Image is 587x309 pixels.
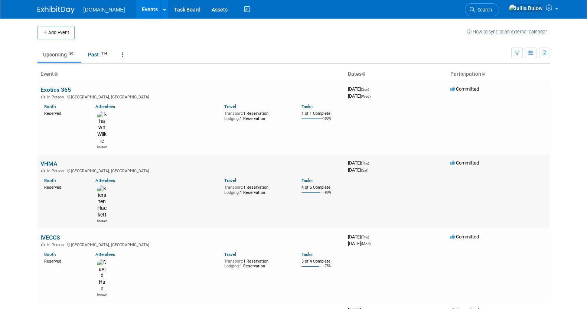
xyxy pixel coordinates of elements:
div: [GEOGRAPHIC_DATA], [GEOGRAPHIC_DATA] [40,241,342,247]
a: Attendees [95,104,115,109]
span: [DATE] [348,241,371,246]
div: Shawn Wilkie [97,144,107,149]
span: Committed [450,86,479,92]
a: Attendees [95,252,115,257]
div: David Han [97,292,107,297]
span: In-Person [47,95,66,100]
span: [DATE] [348,234,371,240]
img: Iuliia Bulow [509,4,543,12]
a: Booth [44,252,56,257]
div: 1 of 1 Complete [301,111,342,116]
img: In-Person Event [41,243,45,246]
span: - [370,86,371,92]
span: [DATE] [348,86,371,92]
th: Dates [345,68,447,81]
td: 75% [325,264,331,274]
td: 100% [323,117,331,127]
a: Tasks [301,104,313,109]
img: In-Person Event [41,169,45,172]
a: Exotics 365 [40,86,71,93]
span: Transport: [224,185,243,190]
a: Upcoming20 [37,48,81,62]
th: Participation [447,68,550,81]
a: Sort by Participation Type [481,71,485,77]
th: Event [37,68,345,81]
span: [DOMAIN_NAME] [84,7,125,13]
a: Booth [44,104,56,109]
span: Lodging: [224,190,240,195]
a: Booth [44,178,56,183]
a: How to sync to an external calendar... [467,29,550,35]
span: [DATE] [348,93,371,99]
span: (Sun) [361,87,369,91]
a: VHMA [40,160,57,167]
span: (Thu) [361,235,369,239]
div: 3 of 4 Complete [301,259,342,264]
a: Past114 [82,48,115,62]
span: (Wed) [361,94,371,98]
span: Transport: [224,111,243,116]
a: Attendees [95,178,115,183]
span: 20 [67,51,75,56]
div: 1 Reservation 1 Reservation [224,110,290,121]
img: David Han [97,259,107,292]
span: [DATE] [348,160,371,166]
a: Travel [224,104,236,109]
a: Sort by Event Name [54,71,58,77]
span: - [370,160,371,166]
span: (Thu) [361,161,369,165]
div: [GEOGRAPHIC_DATA], [GEOGRAPHIC_DATA] [40,167,342,173]
span: (Sat) [361,168,368,172]
a: Tasks [301,178,313,183]
div: Kiersten Hackett [97,218,107,223]
div: Reserved [44,183,85,190]
span: Search [475,7,492,13]
div: Reserved [44,110,85,116]
img: Shawn Wilkie [97,111,107,144]
button: Add Event [37,26,75,39]
div: 1 Reservation 1 Reservation [224,257,290,269]
span: Committed [450,234,479,240]
a: IVECCS [40,234,60,241]
div: Reserved [44,257,85,264]
td: 80% [325,191,331,201]
span: (Mon) [361,242,371,246]
span: - [370,234,371,240]
span: Transport: [224,259,243,264]
span: [DATE] [348,167,368,173]
a: Travel [224,178,236,183]
img: ExhibitDay [37,6,75,14]
img: Kiersten Hackett [97,185,107,218]
img: In-Person Event [41,95,45,98]
a: Sort by Start Date [362,71,365,77]
div: [GEOGRAPHIC_DATA], [GEOGRAPHIC_DATA] [40,94,342,100]
a: Search [465,3,499,16]
span: Lodging: [224,264,240,269]
span: Committed [450,160,479,166]
span: Lodging: [224,116,240,121]
a: Travel [224,252,236,257]
div: 1 Reservation 1 Reservation [224,183,290,195]
span: In-Person [47,243,66,247]
span: In-Person [47,169,66,173]
a: Tasks [301,252,313,257]
div: 4 of 5 Complete [301,185,342,190]
span: 114 [99,51,109,56]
